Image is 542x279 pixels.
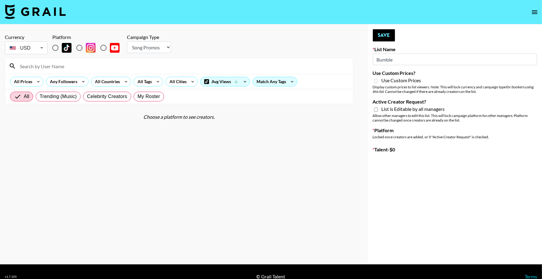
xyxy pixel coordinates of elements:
[5,34,47,40] div: Currency
[5,275,17,279] div: v 1.7.105
[253,77,297,86] div: Match Any Tags
[373,147,537,153] label: Talent - $ 0
[373,70,537,76] label: Use Custom Prices?
[6,43,46,53] div: USD
[87,93,127,100] span: Celebrity Creators
[373,99,537,105] label: Active Creator Request?
[166,77,188,86] div: All Cities
[373,29,395,41] button: Save
[134,77,153,86] div: All Tags
[373,127,537,133] label: Platform
[91,77,121,86] div: All Countries
[40,93,77,100] span: Trending (Music)
[127,34,171,40] div: Campaign Type
[138,93,160,100] span: My Roster
[373,85,534,94] em: for bookers using this list
[529,6,541,18] button: open drawer
[5,4,66,19] img: Grail Talent
[62,43,72,53] img: TikTok
[382,106,445,112] span: List is Editable by all managers
[373,85,537,94] div: Display custom prices to list viewers. Note: This will lock currency and campaign type . Cannot b...
[46,77,79,86] div: Any Followers
[10,77,33,86] div: All Prices
[373,46,537,52] label: List Name
[52,34,124,40] div: Platform
[16,61,349,71] input: Search by User Name
[24,93,29,100] span: All
[110,43,120,53] img: YouTube
[5,114,353,120] div: Choose a platform to see creators.
[373,113,537,122] div: Allow other managers to edit this list. This will lock campaign platform for . Platform cannot be...
[86,43,96,53] img: Instagram
[373,135,537,139] div: Locked once creators are added, or if "Active Creator Request" is checked.
[382,77,421,83] span: Use Custom Prices
[488,113,512,118] em: other managers
[201,77,250,86] div: Avg Views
